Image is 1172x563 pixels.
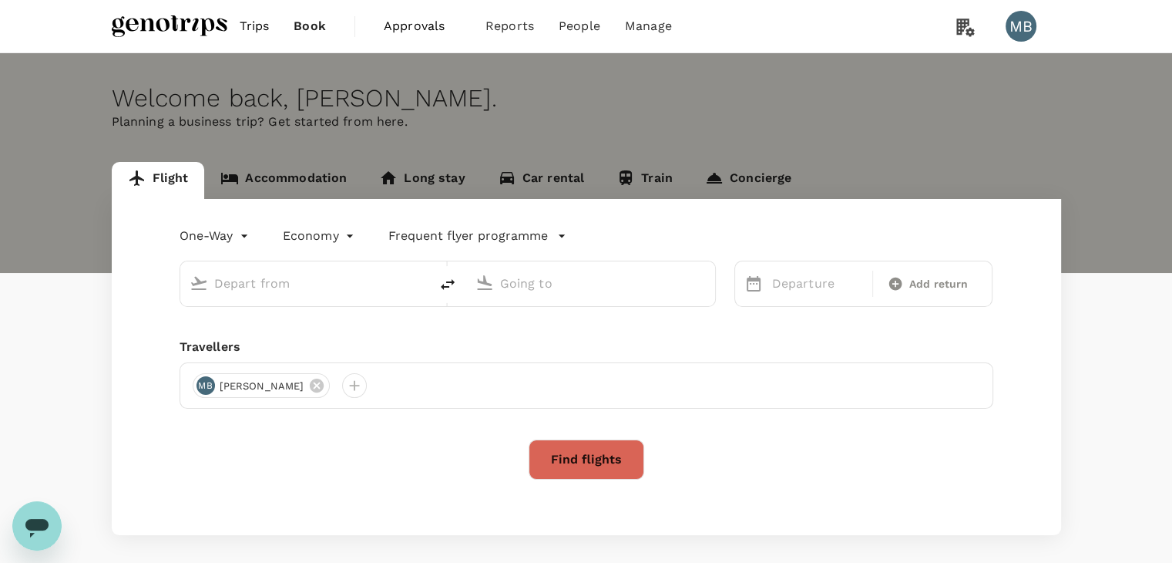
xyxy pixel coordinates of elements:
[909,276,969,292] span: Add return
[240,17,270,35] span: Trips
[485,17,534,35] span: Reports
[196,376,215,395] div: MB
[388,227,566,245] button: Frequent flyer programme
[704,281,707,285] button: Open
[214,271,397,295] input: Depart from
[625,17,672,35] span: Manage
[112,162,205,199] a: Flight
[204,162,363,199] a: Accommodation
[193,373,331,398] div: MB[PERSON_NAME]
[294,17,326,35] span: Book
[283,224,358,248] div: Economy
[529,440,644,480] button: Find flights
[418,281,421,285] button: Open
[500,271,683,295] input: Going to
[429,266,466,303] button: delete
[112,9,227,43] img: Genotrips - ALL
[689,162,808,199] a: Concierge
[12,501,62,551] iframe: Button to launch messaging window
[112,113,1061,131] p: Planning a business trip? Get started from here.
[388,227,548,245] p: Frequent flyer programme
[559,17,600,35] span: People
[112,84,1061,113] div: Welcome back , [PERSON_NAME] .
[482,162,601,199] a: Car rental
[180,224,252,248] div: One-Way
[1006,11,1036,42] div: MB
[384,17,461,35] span: Approvals
[363,162,481,199] a: Long stay
[210,379,314,394] span: [PERSON_NAME]
[772,275,863,293] p: Departure
[600,162,689,199] a: Train
[180,338,993,356] div: Travellers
